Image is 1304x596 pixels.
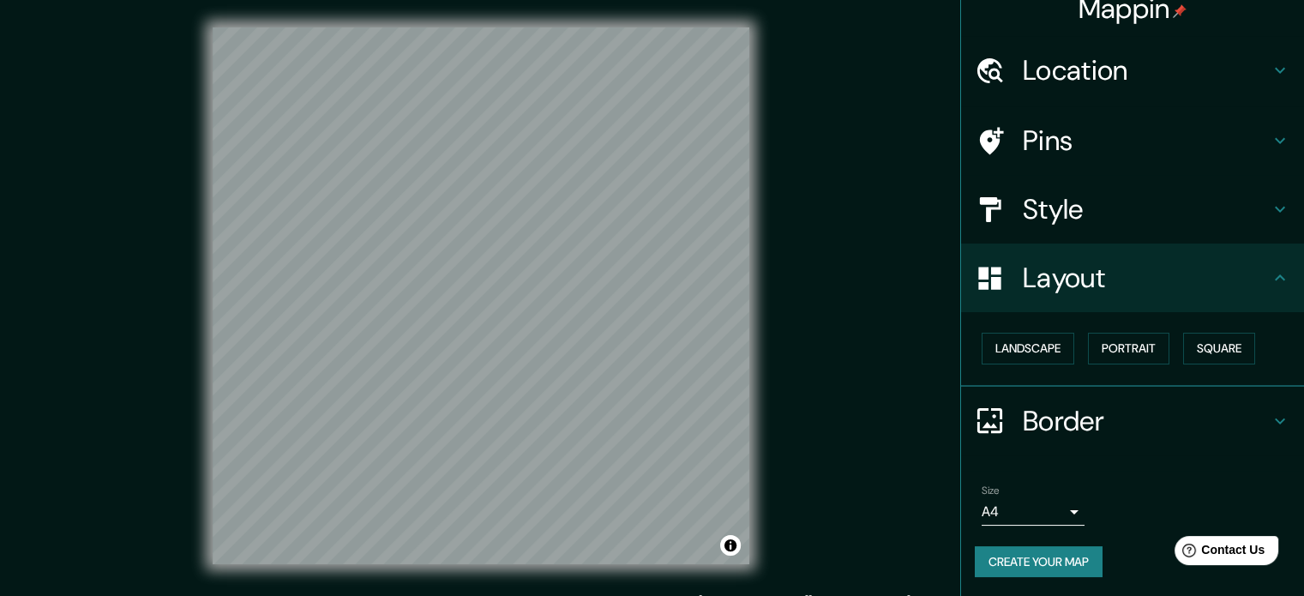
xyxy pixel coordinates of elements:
[1023,53,1270,87] h4: Location
[213,27,749,564] canvas: Map
[982,333,1074,364] button: Landscape
[1151,529,1285,577] iframe: Help widget launcher
[982,498,1085,526] div: A4
[1023,404,1270,438] h4: Border
[1183,333,1255,364] button: Square
[1023,123,1270,158] h4: Pins
[961,244,1304,312] div: Layout
[1088,333,1169,364] button: Portrait
[975,546,1103,578] button: Create your map
[1023,192,1270,226] h4: Style
[961,387,1304,455] div: Border
[961,106,1304,175] div: Pins
[720,535,741,556] button: Toggle attribution
[961,36,1304,105] div: Location
[1023,261,1270,295] h4: Layout
[1173,4,1187,18] img: pin-icon.png
[961,175,1304,244] div: Style
[982,483,1000,497] label: Size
